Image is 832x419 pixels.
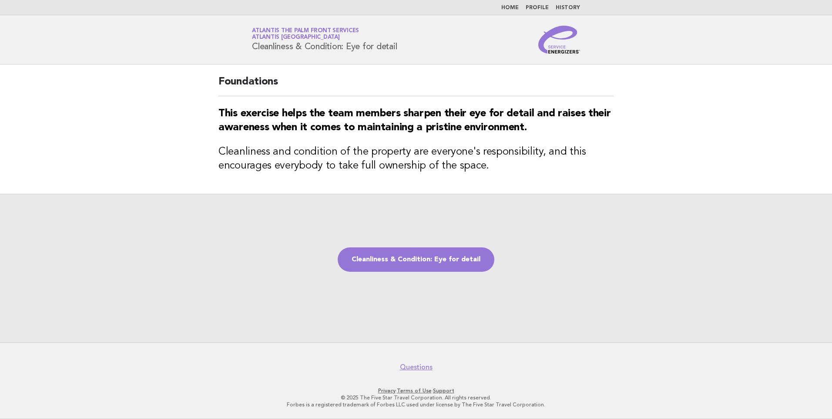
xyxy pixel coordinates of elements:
a: History [556,5,580,10]
a: Questions [400,363,433,372]
a: Support [433,388,454,394]
p: · · [150,387,682,394]
a: Terms of Use [397,388,432,394]
img: Service Energizers [538,26,580,54]
strong: This exercise helps the team members sharpen their eye for detail and raises their awareness when... [218,108,611,133]
h3: Cleanliness and condition of the property are everyone's responsibility, and this encourages ever... [218,145,614,173]
h2: Foundations [218,75,614,96]
a: Profile [526,5,549,10]
a: Home [501,5,519,10]
h1: Cleanliness & Condition: Eye for detail [252,28,397,51]
a: Cleanliness & Condition: Eye for detail [338,247,494,272]
a: Privacy [378,388,396,394]
p: © 2025 The Five Star Travel Corporation. All rights reserved. [150,394,682,401]
span: Atlantis [GEOGRAPHIC_DATA] [252,35,340,41]
p: Forbes is a registered trademark of Forbes LLC used under license by The Five Star Travel Corpora... [150,401,682,408]
a: Atlantis The Palm Front ServicesAtlantis [GEOGRAPHIC_DATA] [252,28,359,40]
